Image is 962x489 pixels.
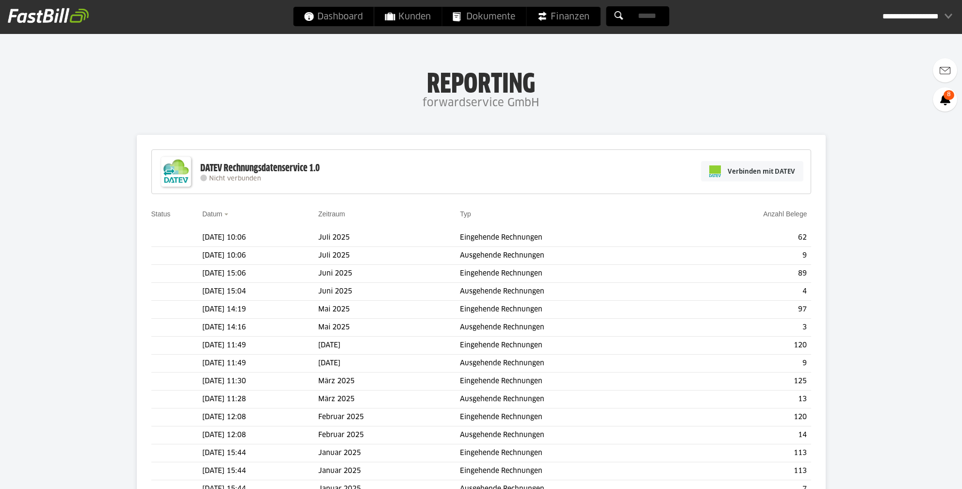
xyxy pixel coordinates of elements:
[318,283,460,301] td: Juni 2025
[537,7,589,26] span: Finanzen
[202,373,318,391] td: [DATE] 11:30
[944,90,954,100] span: 8
[460,391,684,408] td: Ausgehende Rechnungen
[318,462,460,480] td: Januar 2025
[202,301,318,319] td: [DATE] 14:19
[202,391,318,408] td: [DATE] 11:28
[460,373,684,391] td: Eingehende Rechnungen
[318,319,460,337] td: Mai 2025
[202,210,222,218] a: Datum
[684,301,811,319] td: 97
[318,408,460,426] td: Februar 2025
[318,391,460,408] td: März 2025
[701,161,803,181] a: Verbinden mit DATEV
[684,462,811,480] td: 113
[684,319,811,337] td: 3
[460,265,684,283] td: Eingehende Rechnungen
[318,373,460,391] td: März 2025
[8,8,89,23] img: fastbill_logo_white.png
[318,444,460,462] td: Januar 2025
[684,444,811,462] td: 113
[460,229,684,247] td: Eingehende Rechnungen
[933,87,957,112] a: 8
[151,210,171,218] a: Status
[202,462,318,480] td: [DATE] 15:44
[684,355,811,373] td: 9
[684,337,811,355] td: 120
[97,68,865,94] h1: Reporting
[385,7,431,26] span: Kunden
[453,7,515,26] span: Dokumente
[728,166,795,176] span: Verbinden mit DATEV
[684,265,811,283] td: 89
[202,444,318,462] td: [DATE] 15:44
[526,7,600,26] a: Finanzen
[460,319,684,337] td: Ausgehende Rechnungen
[318,426,460,444] td: Februar 2025
[202,265,318,283] td: [DATE] 15:06
[460,283,684,301] td: Ausgehende Rechnungen
[157,152,196,191] img: DATEV-Datenservice Logo
[293,7,374,26] a: Dashboard
[684,373,811,391] td: 125
[200,162,320,175] div: DATEV Rechnungsdatenservice 1.0
[318,229,460,247] td: Juli 2025
[460,426,684,444] td: Ausgehende Rechnungen
[202,337,318,355] td: [DATE] 11:49
[202,319,318,337] td: [DATE] 14:16
[318,210,345,218] a: Zeitraum
[460,444,684,462] td: Eingehende Rechnungen
[684,283,811,301] td: 4
[202,426,318,444] td: [DATE] 12:08
[460,408,684,426] td: Eingehende Rechnungen
[318,355,460,373] td: [DATE]
[202,247,318,265] td: [DATE] 10:06
[318,301,460,319] td: Mai 2025
[887,460,952,484] iframe: Öffnet ein Widget, in dem Sie weitere Informationen finden
[374,7,441,26] a: Kunden
[318,265,460,283] td: Juni 2025
[442,7,526,26] a: Dokumente
[460,337,684,355] td: Eingehende Rechnungen
[709,165,721,177] img: pi-datev-logo-farbig-24.svg
[318,247,460,265] td: Juli 2025
[460,355,684,373] td: Ausgehende Rechnungen
[684,408,811,426] td: 120
[460,210,471,218] a: Typ
[318,337,460,355] td: [DATE]
[202,355,318,373] td: [DATE] 11:49
[209,176,261,182] span: Nicht verbunden
[202,229,318,247] td: [DATE] 10:06
[684,247,811,265] td: 9
[224,213,230,215] img: sort_desc.gif
[684,391,811,408] td: 13
[684,426,811,444] td: 14
[304,7,363,26] span: Dashboard
[202,283,318,301] td: [DATE] 15:04
[763,210,807,218] a: Anzahl Belege
[684,229,811,247] td: 62
[202,408,318,426] td: [DATE] 12:08
[460,301,684,319] td: Eingehende Rechnungen
[460,247,684,265] td: Ausgehende Rechnungen
[460,462,684,480] td: Eingehende Rechnungen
